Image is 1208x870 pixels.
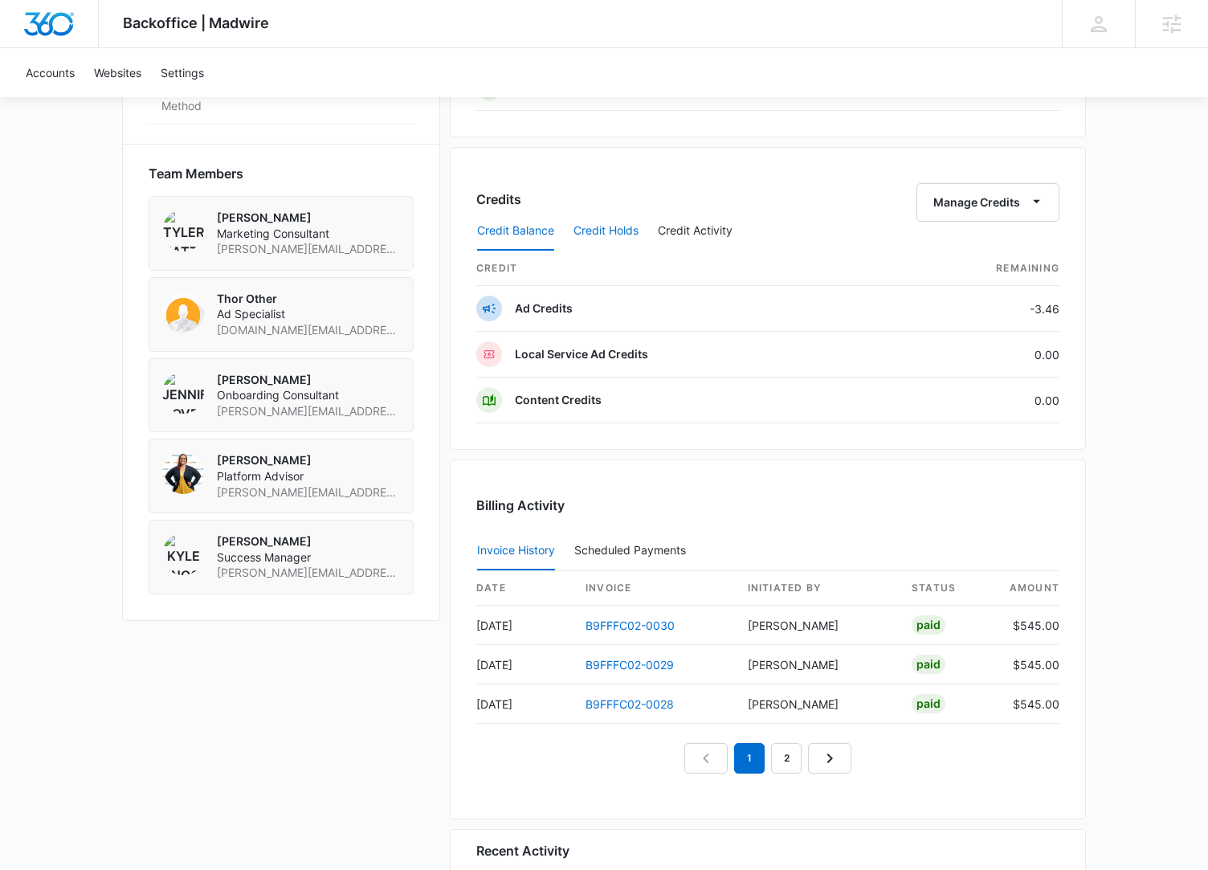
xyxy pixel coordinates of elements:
[734,743,765,774] em: 1
[735,645,899,684] td: [PERSON_NAME]
[476,251,889,286] th: credit
[476,571,573,606] th: date
[217,484,400,500] span: [PERSON_NAME][EMAIL_ADDRESS][PERSON_NAME][DOMAIN_NAME]
[808,743,851,774] a: Next Page
[735,606,899,645] td: [PERSON_NAME]
[84,48,151,97] a: Websites
[16,48,84,97] a: Accounts
[217,533,400,549] p: [PERSON_NAME]
[149,71,414,125] div: Collection MethodCharge Automatically
[684,743,851,774] nav: Pagination
[771,743,802,774] a: Page 2
[476,190,521,209] h3: Credits
[149,164,243,183] span: Team Members
[217,452,400,468] p: [PERSON_NAME]
[476,606,573,645] td: [DATE]
[151,48,214,97] a: Settings
[162,452,204,494] img: Alicia Meiers
[889,286,1059,332] td: -3.46
[735,571,899,606] th: Initiated By
[217,403,400,419] span: [PERSON_NAME][EMAIL_ADDRESS][DOMAIN_NAME]
[476,645,573,684] td: [DATE]
[161,80,226,114] dt: Collection Method
[899,571,995,606] th: status
[889,378,1059,423] td: 0.00
[586,658,674,672] a: B9FFFC02-0029
[586,619,675,632] a: B9FFFC02-0030
[477,532,555,570] button: Invoice History
[573,571,735,606] th: invoice
[515,300,573,317] p: Ad Credits
[995,606,1059,645] td: $545.00
[995,571,1059,606] th: amount
[217,387,400,403] span: Onboarding Consultant
[889,251,1059,286] th: Remaining
[515,346,648,362] p: Local Service Ad Credits
[912,694,945,713] div: Paid
[912,615,945,635] div: Paid
[162,291,204,333] img: Thor Other
[573,212,639,251] button: Credit Holds
[217,322,400,338] span: [DOMAIN_NAME][EMAIL_ADDRESS][DOMAIN_NAME]
[735,684,899,724] td: [PERSON_NAME]
[217,468,400,484] span: Platform Advisor
[217,226,400,242] span: Marketing Consultant
[217,549,400,566] span: Success Manager
[995,645,1059,684] td: $545.00
[217,372,400,388] p: [PERSON_NAME]
[123,14,269,31] span: Backoffice | Madwire
[217,241,400,257] span: [PERSON_NAME][EMAIL_ADDRESS][PERSON_NAME][DOMAIN_NAME]
[889,332,1059,378] td: 0.00
[217,565,400,581] span: [PERSON_NAME][EMAIL_ADDRESS][PERSON_NAME][DOMAIN_NAME]
[916,183,1059,222] button: Manage Credits
[586,697,674,711] a: B9FFFC02-0028
[476,684,573,724] td: [DATE]
[912,655,945,674] div: Paid
[477,212,554,251] button: Credit Balance
[217,291,400,307] p: Thor Other
[162,210,204,251] img: Tyler Hatton
[162,372,204,414] img: Jennifer Cover
[574,545,692,556] div: Scheduled Payments
[515,392,602,408] p: Content Credits
[995,684,1059,724] td: $545.00
[658,212,733,251] button: Credit Activity
[476,496,1059,515] h3: Billing Activity
[217,210,400,226] p: [PERSON_NAME]
[162,533,204,575] img: Kyle Knoop
[476,841,569,860] h6: Recent Activity
[217,306,400,322] span: Ad Specialist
